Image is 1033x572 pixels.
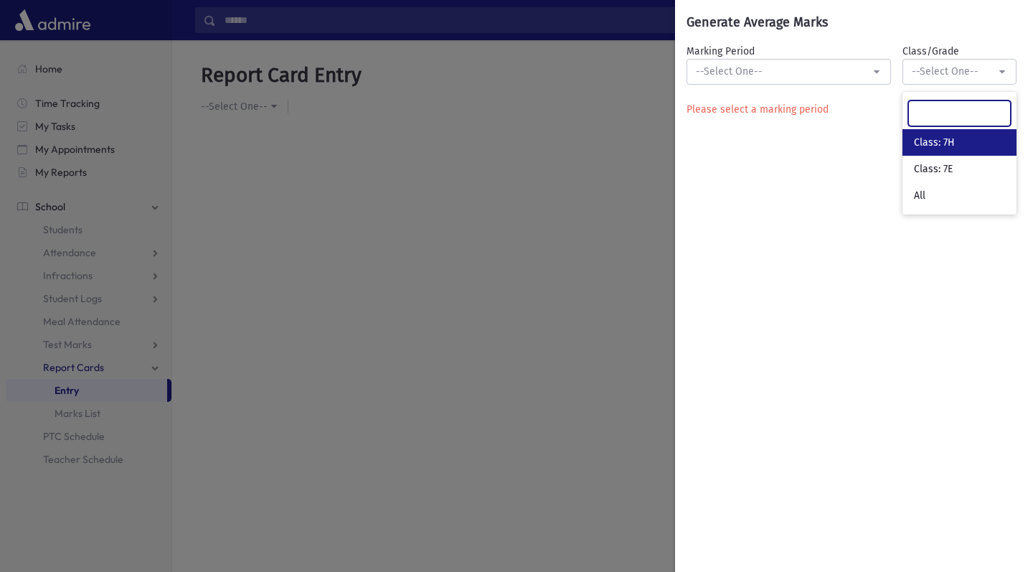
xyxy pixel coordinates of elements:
div: Generate Average Marks [687,13,1022,32]
button: --Select One-- [687,59,891,85]
div: Marking Period [687,44,891,59]
div: Please select a marking period [687,102,1022,117]
span: Class: 7E [914,162,953,177]
div: Class/Grade [902,44,1017,59]
button: --Select One-- [902,59,1017,85]
span: All [914,189,925,203]
div: --Select One-- [912,64,996,79]
div: --Select One-- [696,64,870,79]
input: Search [908,100,1011,126]
span: Class: 7H [914,136,955,150]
